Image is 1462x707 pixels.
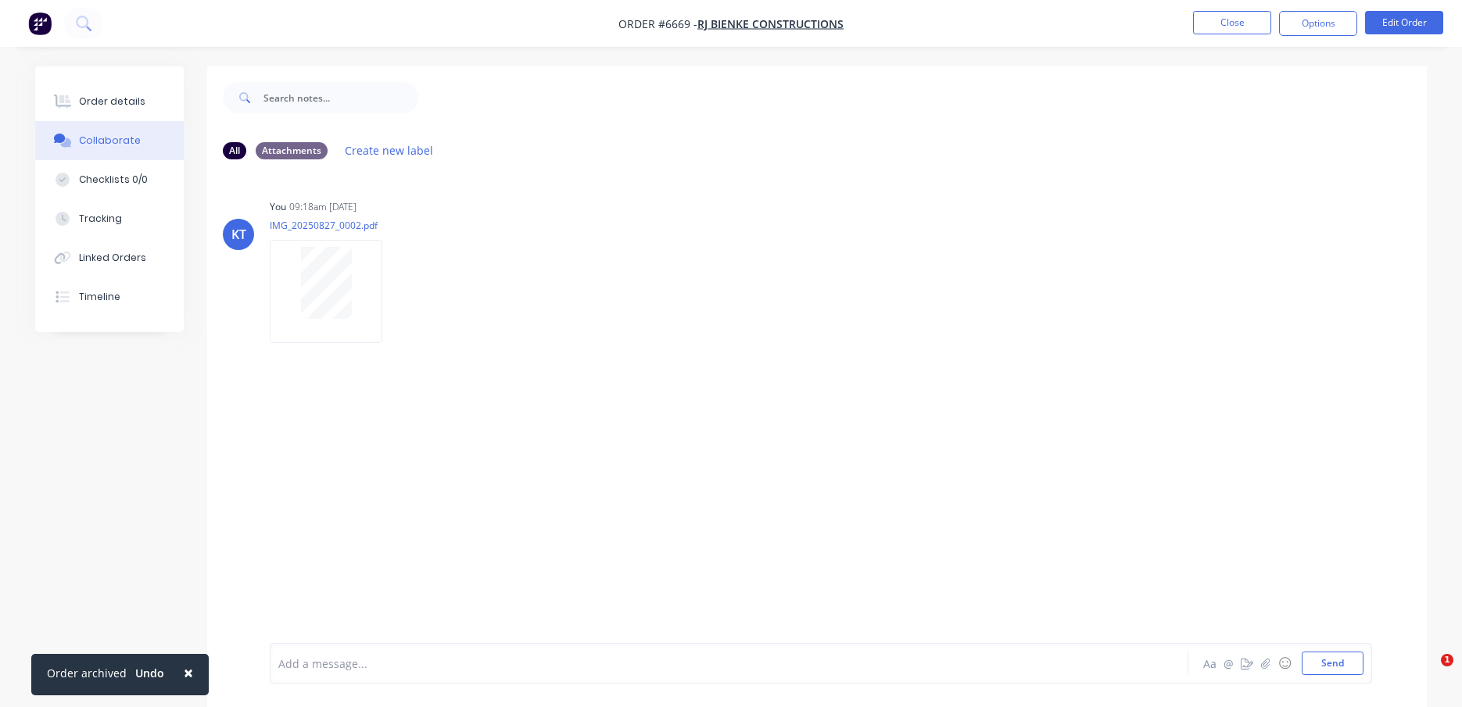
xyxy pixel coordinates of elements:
button: Checklists 0/0 [35,160,184,199]
button: Close [1193,11,1271,34]
button: ☺ [1275,654,1294,673]
div: Order details [79,95,145,109]
span: Order #6669 - [618,16,697,31]
a: RJ Bienke Constructions [697,16,844,31]
button: Tracking [35,199,184,238]
div: 09:18am [DATE] [289,200,357,214]
button: Create new label [337,140,442,161]
button: Order details [35,82,184,121]
div: Collaborate [79,134,141,148]
button: Undo [127,662,173,685]
input: Search notes... [263,82,418,113]
span: 1 [1441,654,1453,666]
button: Aa [1200,654,1219,673]
span: × [184,662,193,684]
button: Linked Orders [35,238,184,277]
div: KT [231,225,246,244]
button: Options [1279,11,1357,36]
button: Collaborate [35,121,184,160]
div: You [270,200,286,214]
div: Order archived [47,665,127,681]
img: Factory [28,12,52,35]
div: Attachments [256,142,328,159]
p: IMG_20250827_0002.pdf [270,219,398,232]
div: All [223,142,246,159]
div: Linked Orders [79,251,146,265]
div: Tracking [79,212,122,226]
button: Send [1302,652,1363,675]
button: Timeline [35,277,184,316]
iframe: Intercom live chat [1409,654,1446,691]
button: Edit Order [1365,11,1443,34]
button: Close [168,654,209,691]
button: @ [1219,654,1238,673]
div: Checklists 0/0 [79,173,148,187]
div: Timeline [79,290,120,304]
